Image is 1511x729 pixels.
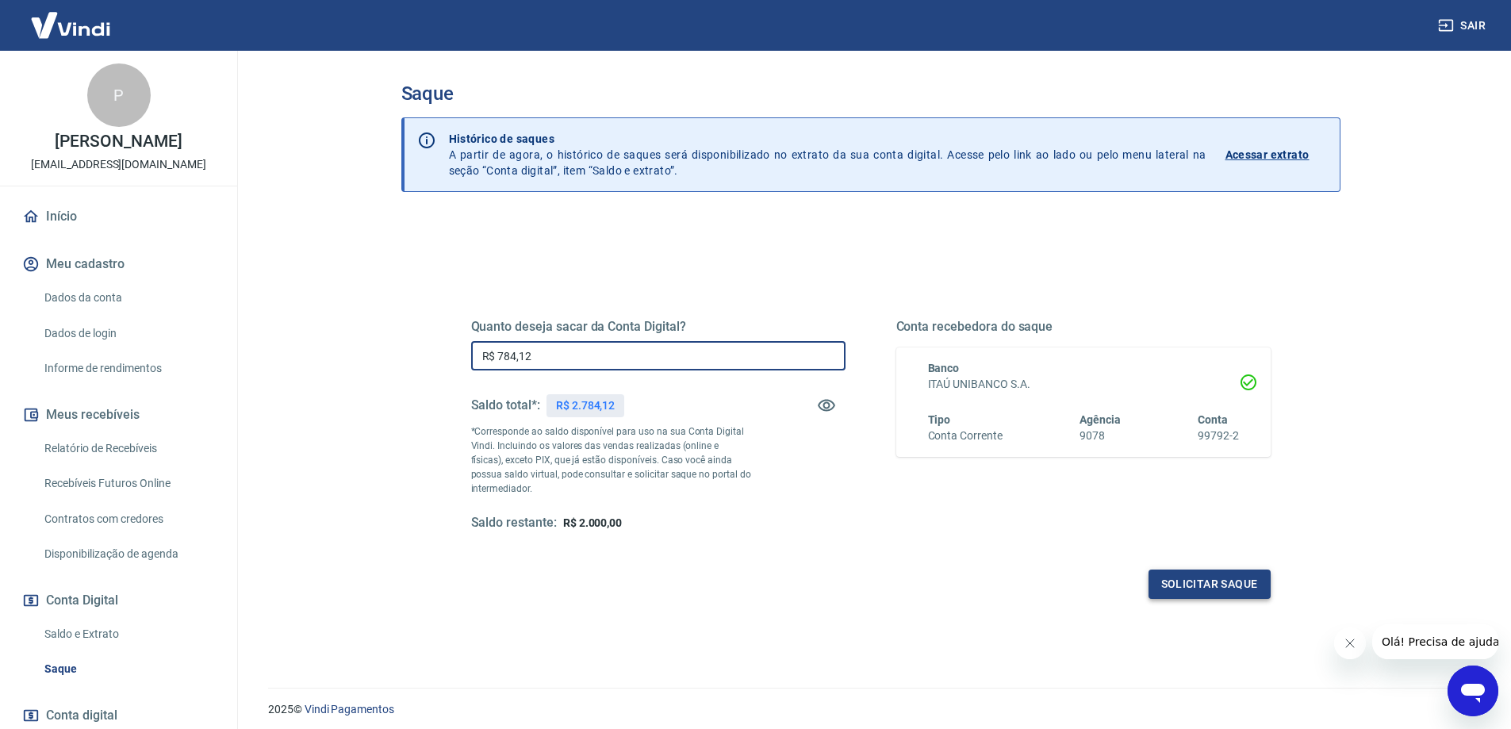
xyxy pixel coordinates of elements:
h6: 99792-2 [1198,428,1239,444]
a: Vindi Pagamentos [305,703,394,716]
span: Conta [1198,413,1228,426]
button: Sair [1435,11,1492,40]
span: Conta digital [46,704,117,727]
h6: 9078 [1080,428,1121,444]
a: Informe de rendimentos [38,352,218,385]
p: [PERSON_NAME] [55,133,182,150]
a: Dados de login [38,317,218,350]
a: Recebíveis Futuros Online [38,467,218,500]
a: Acessar extrato [1225,131,1327,178]
button: Meu cadastro [19,247,218,282]
button: Meus recebíveis [19,397,218,432]
iframe: Fechar mensagem [1334,627,1366,659]
a: Dados da conta [38,282,218,314]
span: R$ 2.000,00 [563,516,622,529]
h5: Saldo total*: [471,397,540,413]
iframe: Mensagem da empresa [1372,624,1498,659]
h3: Saque [401,82,1340,105]
span: Olá! Precisa de ajuda? [10,11,133,24]
h5: Conta recebedora do saque [896,319,1271,335]
p: A partir de agora, o histórico de saques será disponibilizado no extrato da sua conta digital. Ac... [449,131,1206,178]
p: [EMAIL_ADDRESS][DOMAIN_NAME] [31,156,206,173]
h6: ITAÚ UNIBANCO S.A. [928,376,1239,393]
span: Agência [1080,413,1121,426]
a: Relatório de Recebíveis [38,432,218,465]
img: Vindi [19,1,122,49]
p: *Corresponde ao saldo disponível para uso na sua Conta Digital Vindi. Incluindo os valores das ve... [471,424,752,496]
a: Saque [38,653,218,685]
div: P [87,63,151,127]
a: Contratos com credores [38,503,218,535]
a: Início [19,199,218,234]
span: Tipo [928,413,951,426]
p: 2025 © [268,701,1473,718]
p: Histórico de saques [449,131,1206,147]
p: R$ 2.784,12 [556,397,615,414]
a: Saldo e Extrato [38,618,218,650]
iframe: Botão para abrir a janela de mensagens [1448,666,1498,716]
p: Acessar extrato [1225,147,1310,163]
button: Solicitar saque [1149,570,1271,599]
a: Disponibilização de agenda [38,538,218,570]
h5: Saldo restante: [471,515,557,531]
button: Conta Digital [19,583,218,618]
h5: Quanto deseja sacar da Conta Digital? [471,319,846,335]
span: Banco [928,362,960,374]
h6: Conta Corrente [928,428,1003,444]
